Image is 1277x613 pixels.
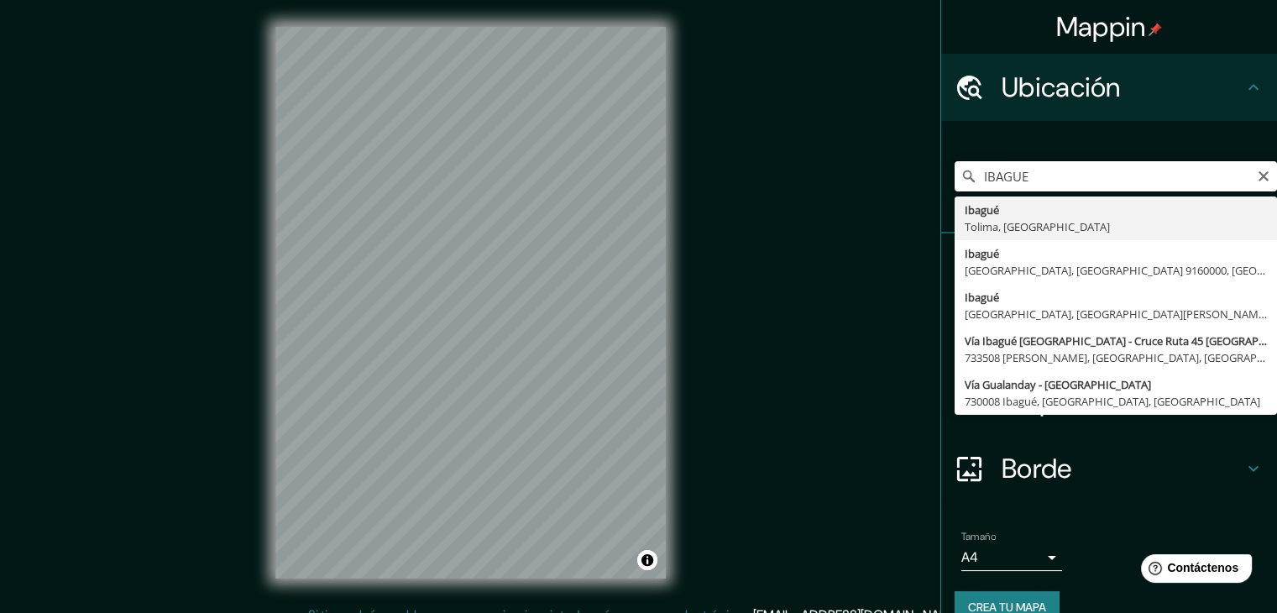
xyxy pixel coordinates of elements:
[1002,451,1072,486] font: Borde
[275,27,666,579] canvas: Mapa
[941,435,1277,502] div: Borde
[961,548,978,566] font: A4
[941,54,1277,121] div: Ubicación
[961,530,996,543] font: Tamaño
[965,290,999,305] font: Ibagué
[965,377,1151,392] font: Vía Gualanday - [GEOGRAPHIC_DATA]
[965,219,1110,234] font: Tolima, [GEOGRAPHIC_DATA]
[955,161,1277,191] input: Elige tu ciudad o zona
[1257,167,1270,183] button: Claro
[1128,548,1259,595] iframe: Lanzador de widgets de ayuda
[965,394,1260,409] font: 730008 Ibagué, [GEOGRAPHIC_DATA], [GEOGRAPHIC_DATA]
[941,301,1277,368] div: Estilo
[961,544,1062,571] div: A4
[1056,9,1146,45] font: Mappin
[941,368,1277,435] div: Disposición
[941,233,1277,301] div: Patas
[1149,23,1162,36] img: pin-icon.png
[1002,70,1121,105] font: Ubicación
[965,202,999,217] font: Ibagué
[965,246,999,261] font: Ibagué
[637,550,657,570] button: Activar o desactivar atribución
